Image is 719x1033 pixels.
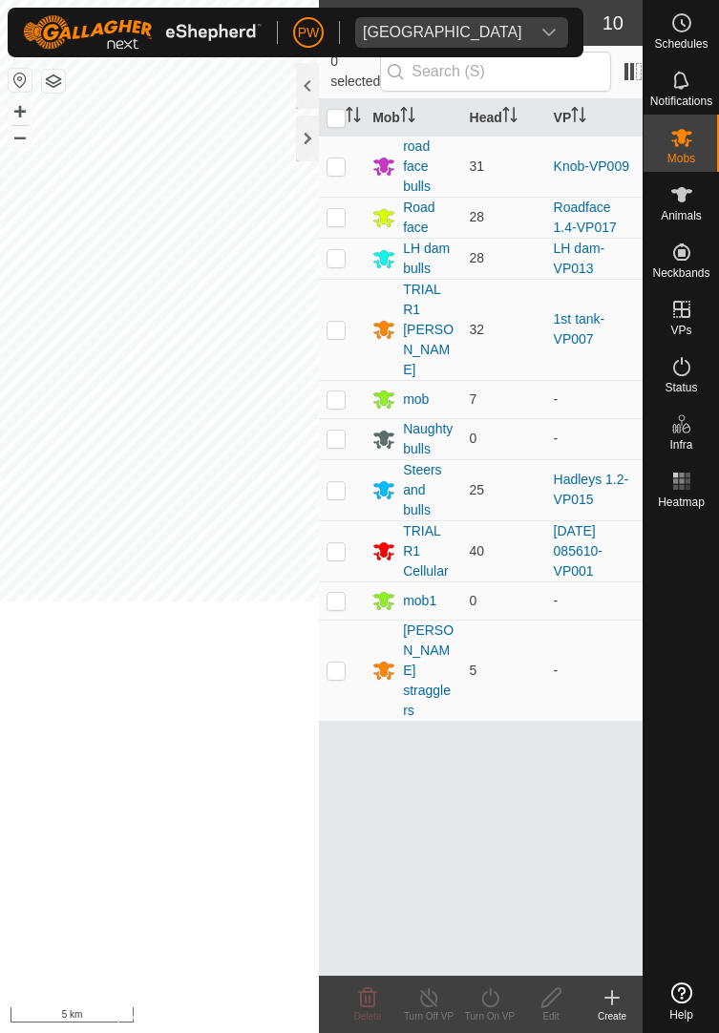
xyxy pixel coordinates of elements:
[658,496,705,508] span: Heatmap
[403,280,454,380] div: TRIAL R1 [PERSON_NAME]
[670,325,691,336] span: VPs
[470,158,485,174] span: 31
[654,38,708,50] span: Schedules
[665,382,697,393] span: Status
[403,591,436,611] div: mob1
[546,418,643,459] td: -
[380,52,611,92] input: Search (S)
[470,663,477,678] span: 5
[661,210,702,221] span: Animals
[530,17,568,48] div: dropdown trigger
[502,110,518,125] p-sorticon: Activate to sort
[398,1009,459,1023] div: Turn Off VP
[355,17,530,48] span: Kawhia Farm
[403,621,454,721] div: [PERSON_NAME] stragglers
[667,153,695,164] span: Mobs
[400,110,415,125] p-sorticon: Activate to sort
[520,1009,582,1023] div: Edit
[470,322,485,337] span: 32
[652,267,709,279] span: Neckbands
[554,523,603,579] a: [DATE] 085610-VP001
[470,593,477,608] span: 0
[42,70,65,93] button: Map Layers
[554,311,605,347] a: 1st tank-VP007
[546,620,643,721] td: -
[554,472,629,507] a: Hadleys 1.2-VP015
[298,23,320,43] span: PW
[554,200,617,235] a: Roadface 1.4-VP017
[554,241,605,276] a: LH dam-VP013
[363,25,522,40] div: [GEOGRAPHIC_DATA]
[9,69,32,92] button: Reset Map
[459,1009,520,1023] div: Turn On VP
[403,390,429,410] div: mob
[582,1009,643,1023] div: Create
[403,198,454,238] div: Road face
[554,158,629,174] a: Knob-VP009
[179,1008,235,1025] a: Contact Us
[546,581,643,620] td: -
[403,239,454,279] div: LH dam bulls
[23,15,262,50] img: Gallagher Logo
[403,137,454,197] div: road face bulls
[669,1009,693,1021] span: Help
[571,110,586,125] p-sorticon: Activate to sort
[9,125,32,148] button: –
[84,1008,156,1025] a: Privacy Policy
[354,1011,382,1022] span: Delete
[346,110,361,125] p-sorticon: Activate to sort
[669,439,692,451] span: Infra
[330,52,380,92] span: 0 selected
[403,419,454,459] div: Naughty bulls
[403,460,454,520] div: Steers and bulls
[470,543,485,559] span: 40
[470,431,477,446] span: 0
[462,99,546,137] th: Head
[470,250,485,265] span: 28
[470,482,485,497] span: 25
[603,9,624,37] span: 10
[650,95,712,107] span: Notifications
[403,521,454,581] div: TRIAL R1 Cellular
[546,99,643,137] th: VP
[644,975,719,1028] a: Help
[470,209,485,224] span: 28
[9,100,32,123] button: +
[546,380,643,418] td: -
[470,391,477,407] span: 7
[365,99,461,137] th: Mob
